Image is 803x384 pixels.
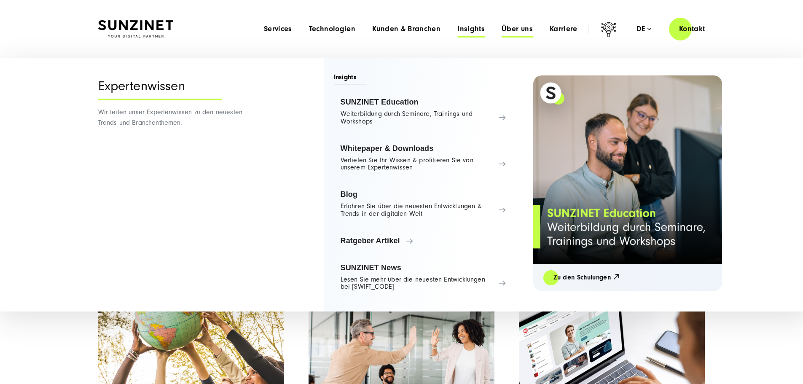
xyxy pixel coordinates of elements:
div: Wir teilen unser Expertenwissen zu den neuesten Trends und Branchenthemen. [98,58,256,311]
img: Full service Digitalagentur SUNZINET - SUNZINET Education [533,75,722,264]
a: Zu den Schulungen 🡥 [543,273,630,282]
a: SUNZINET Education Weiterbildung durch Seminare, Trainings und Workshops [334,92,513,132]
span: Insights [334,73,367,85]
div: Expertenwissen [98,79,222,100]
a: Insights [457,25,485,33]
span: Ratgeber Artikel [341,236,506,245]
a: Kontakt [669,17,715,41]
a: Kunden & Branchen [372,25,440,33]
img: SUNZINET Full Service Digital Agentur [98,20,173,38]
a: Technologien [309,25,355,33]
div: de [636,25,651,33]
a: Über uns [502,25,533,33]
a: Blog Erfahren Sie über die neuesten Entwicklungen & Trends in der digitalen Welt [334,184,513,224]
a: Services [264,25,292,33]
a: Whitepaper & Downloads Vertiefen Sie Ihr Wissen & profitieren Sie von unserem Expertenwissen [334,138,513,178]
a: Karriere [550,25,577,33]
a: Ratgeber Artikel [334,231,513,251]
a: SUNZINET News Lesen Sie mehr über die neuesten Entwicklungen bei [SWIFT_CODE] [334,258,513,297]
